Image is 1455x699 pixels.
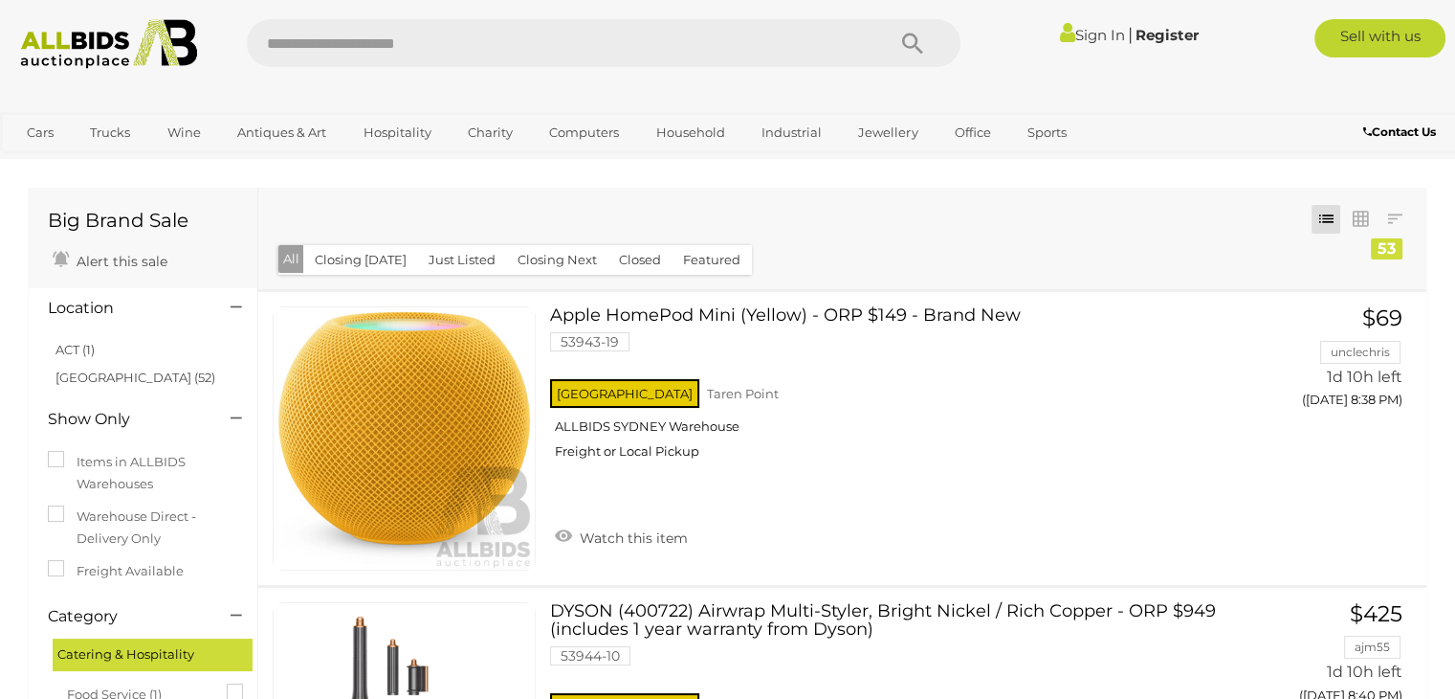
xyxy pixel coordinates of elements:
a: Register [1135,26,1198,44]
a: Charity [455,117,525,148]
b: Contact Us [1363,124,1436,139]
a: Household [644,117,738,148]
label: Freight Available [48,560,184,582]
a: $69 unclechris 1d 10h left ([DATE] 8:38 PM) [1246,306,1408,418]
a: Hospitality [351,117,444,148]
button: Closing Next [506,245,608,275]
a: [GEOGRAPHIC_DATA] (52) [55,370,215,385]
a: Apple HomePod Mini (Yellow) - ORP $149 - Brand New 53943-19 [GEOGRAPHIC_DATA] Taren Point ALLBIDS... [564,306,1217,474]
a: ACT (1) [55,342,95,357]
a: Computers [537,117,631,148]
a: Contact Us [1363,122,1441,143]
a: Jewellery [846,117,930,148]
a: Cars [14,117,66,148]
button: Featured [672,245,752,275]
span: $69 [1362,304,1402,331]
span: $425 [1350,600,1402,627]
h4: Show Only [48,411,202,428]
img: Allbids.com.au [11,19,208,69]
a: Office [942,117,1003,148]
a: Antiques & Art [225,117,339,148]
a: Sign In [1059,26,1124,44]
a: Alert this sale [48,245,172,274]
h1: Big Brand Sale [48,210,238,231]
button: Search [865,19,960,67]
a: Sports [1015,117,1079,148]
a: Industrial [749,117,834,148]
div: Catering & Hospitality [53,639,253,670]
a: Watch this item [550,522,693,551]
a: [GEOGRAPHIC_DATA] [14,148,175,180]
button: Closing [DATE] [303,245,418,275]
label: Items in ALLBIDS Warehouses [48,451,238,496]
button: All [278,245,304,273]
button: Closed [607,245,672,275]
h4: Category [48,608,202,625]
span: Watch this item [575,530,688,547]
div: 53 [1371,238,1402,259]
span: | [1127,24,1132,45]
a: Trucks [77,117,143,148]
button: Just Listed [417,245,507,275]
h4: Location [48,300,202,317]
a: Sell with us [1314,19,1445,57]
label: Warehouse Direct - Delivery Only [48,506,238,551]
a: Wine [155,117,213,148]
span: Alert this sale [72,253,167,270]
